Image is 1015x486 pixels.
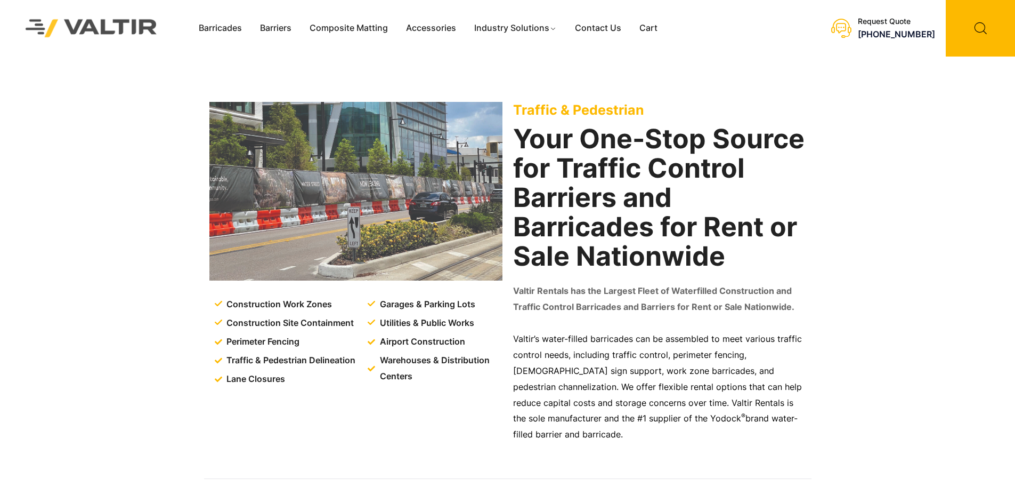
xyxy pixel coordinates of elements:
span: Traffic & Pedestrian Delineation [224,353,355,369]
span: Construction Site Containment [224,315,354,331]
p: Valtir’s water-filled barricades can be assembled to meet various traffic control needs, includin... [513,331,806,443]
a: Barriers [251,20,301,36]
span: Perimeter Fencing [224,334,299,350]
img: Valtir Rentals [12,5,171,51]
p: Traffic & Pedestrian [513,102,806,118]
a: Industry Solutions [465,20,566,36]
div: Request Quote [858,17,935,26]
a: [PHONE_NUMBER] [858,29,935,39]
a: Accessories [397,20,465,36]
span: Airport Construction [377,334,465,350]
span: Garages & Parking Lots [377,297,475,313]
a: Cart [630,20,667,36]
span: Lane Closures [224,371,285,387]
a: Composite Matting [301,20,397,36]
p: Valtir Rentals has the Largest Fleet of Waterfilled Construction and Traffic Control Barricades a... [513,283,806,315]
span: Utilities & Public Works [377,315,474,331]
span: Warehouses & Distribution Centers [377,353,505,385]
sup: ® [741,412,745,420]
span: Construction Work Zones [224,297,332,313]
h2: Your One-Stop Source for Traffic Control Barriers and Barricades for Rent or Sale Nationwide [513,124,806,271]
a: Barricades [190,20,251,36]
a: Contact Us [566,20,630,36]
